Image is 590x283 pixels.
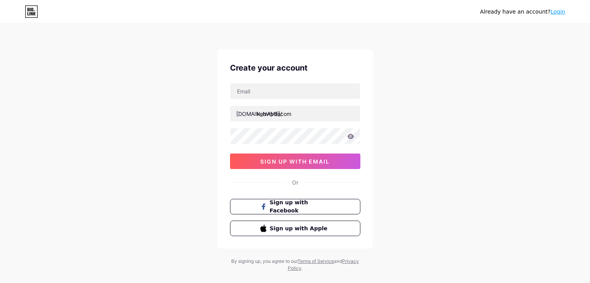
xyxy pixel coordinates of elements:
a: Login [550,9,565,15]
div: Or [292,178,298,186]
div: Already have an account? [480,8,565,16]
div: Create your account [230,62,360,74]
button: Sign up with Facebook [230,199,360,214]
span: sign up with email [260,158,330,165]
div: [DOMAIN_NAME]/ [236,110,282,118]
div: By signing up, you agree to our and . [229,258,361,272]
button: sign up with email [230,154,360,169]
input: username [230,106,360,121]
button: Sign up with Apple [230,221,360,236]
span: Sign up with Facebook [270,198,330,215]
input: Email [230,83,360,99]
a: Terms of Service [298,258,334,264]
span: Sign up with Apple [270,224,330,233]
